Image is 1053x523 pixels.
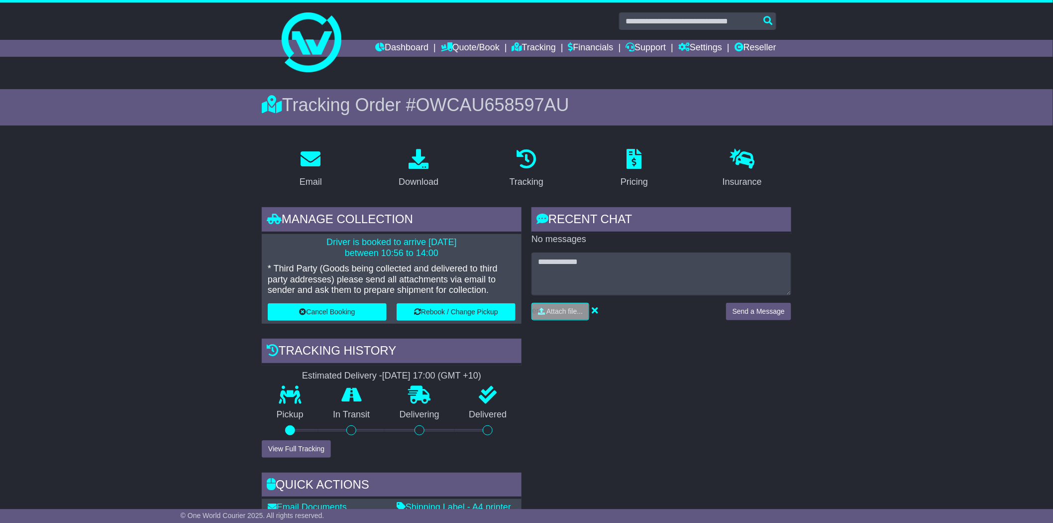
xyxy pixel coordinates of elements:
a: Shipping Label - A4 printer [397,502,511,512]
a: Quote/Book [441,40,500,57]
span: OWCAU658597AU [416,95,569,115]
p: Pickup [262,409,318,420]
div: Quick Actions [262,473,522,500]
button: Rebook / Change Pickup [397,303,516,321]
div: Download [399,175,438,189]
p: In Transit [318,409,385,420]
div: [DATE] 17:00 (GMT +10) [382,371,481,382]
a: Reseller [735,40,776,57]
p: Delivering [385,409,454,420]
div: Manage collection [262,207,522,234]
div: Tracking Order # [262,94,791,116]
a: Insurance [716,145,768,192]
a: Financials [568,40,614,57]
a: Pricing [614,145,654,192]
div: RECENT CHAT [531,207,791,234]
button: Send a Message [726,303,791,320]
a: Tracking [503,145,550,192]
a: Support [626,40,666,57]
p: No messages [531,234,791,245]
div: Insurance [723,175,762,189]
div: Tracking [510,175,543,189]
p: Delivered [454,409,522,420]
p: * Third Party (Goods being collected and delivered to third party addresses) please send all atta... [268,263,516,296]
a: Settings [678,40,722,57]
button: Cancel Booking [268,303,387,321]
div: Email [300,175,322,189]
div: Estimated Delivery - [262,371,522,382]
a: Download [392,145,445,192]
span: © One World Courier 2025. All rights reserved. [181,512,324,520]
a: Email Documents [268,502,347,512]
p: Driver is booked to arrive [DATE] between 10:56 to 14:00 [268,237,516,259]
div: Tracking history [262,339,522,366]
button: View Full Tracking [262,440,331,458]
div: Pricing [621,175,648,189]
a: Dashboard [375,40,428,57]
a: Email [293,145,328,192]
a: Tracking [512,40,556,57]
